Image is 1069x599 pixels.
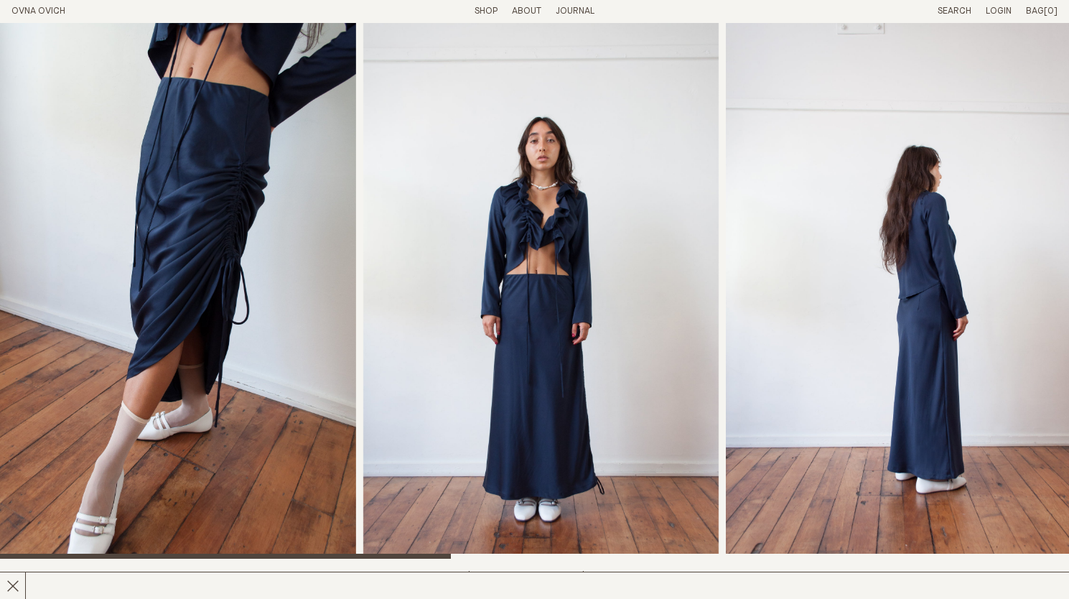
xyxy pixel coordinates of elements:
img: Shall We Skirt [363,23,719,559]
h2: Shall We Skirt [11,570,264,591]
a: Journal [556,6,594,16]
a: Home [11,6,65,16]
summary: About [512,6,541,18]
a: Search [938,6,971,16]
span: [0] [1044,6,1058,16]
span: Bag [1026,6,1044,16]
a: Login [986,6,1012,16]
div: 2 / 7 [363,23,719,559]
a: Shop [475,6,498,16]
